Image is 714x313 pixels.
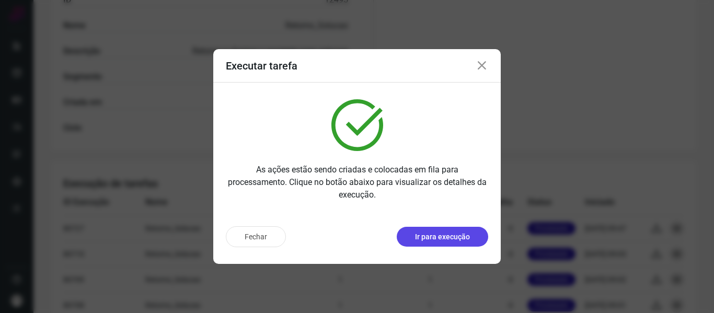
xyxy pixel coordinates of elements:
img: verified.svg [331,99,383,151]
h3: Executar tarefa [226,60,297,72]
button: Ir para execução [397,227,488,247]
p: As ações estão sendo criadas e colocadas em fila para processamento. Clique no botão abaixo para ... [226,164,488,201]
p: Ir para execução [415,231,470,242]
button: Fechar [226,226,286,247]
